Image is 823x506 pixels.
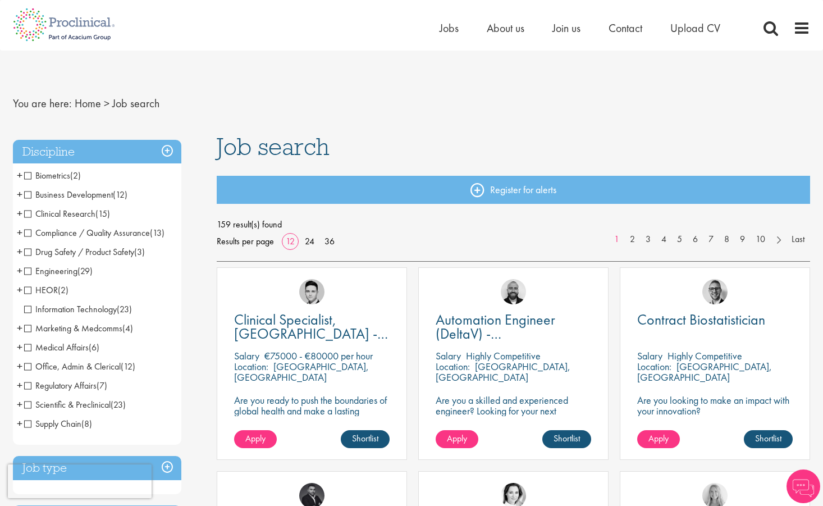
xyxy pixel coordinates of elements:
span: Engineering [24,265,93,277]
p: Are you ready to push the boundaries of global health and make a lasting impact? This role at a h... [234,395,390,448]
iframe: reCAPTCHA [8,464,152,498]
span: Office, Admin & Clerical [24,361,135,372]
span: Results per page [217,233,274,250]
span: HEOR [24,284,58,296]
a: 5 [671,233,688,246]
a: Contact [609,21,642,35]
span: Information Technology [24,303,117,315]
span: + [17,205,22,222]
a: Last [786,233,810,246]
span: (12) [121,361,135,372]
span: Compliance / Quality Assurance [24,227,164,239]
span: Location: [637,360,671,373]
span: (7) [97,380,107,391]
span: Drug Safety / Product Safety [24,246,134,258]
img: Jordan Kiely [501,279,526,304]
span: Clinical Research [24,208,110,220]
span: + [17,339,22,355]
a: 4 [656,233,672,246]
span: Location: [234,360,268,373]
a: Clinical Specialist, [GEOGRAPHIC_DATA] - Cardiac [234,313,390,341]
span: Medical Affairs [24,341,89,353]
a: Register for alerts [217,176,811,204]
p: [GEOGRAPHIC_DATA], [GEOGRAPHIC_DATA] [436,360,570,384]
span: Clinical Specialist, [GEOGRAPHIC_DATA] - Cardiac [234,310,388,357]
span: + [17,281,22,298]
a: 10 [750,233,771,246]
a: Apply [637,430,680,448]
a: 1 [609,233,625,246]
h3: Job type [13,456,181,480]
span: + [17,396,22,413]
a: 3 [640,233,656,246]
span: Compliance / Quality Assurance [24,227,150,239]
span: Salary [637,349,662,362]
span: + [17,167,22,184]
span: (15) [95,208,110,220]
a: 6 [687,233,703,246]
span: Contract Biostatistician [637,310,765,329]
p: €75000 - €80000 per hour [264,349,373,362]
span: Supply Chain [24,418,81,430]
span: > [104,96,109,111]
a: 24 [301,235,318,247]
span: Biometrics [24,170,70,181]
span: You are here: [13,96,72,111]
a: 7 [703,233,719,246]
span: Regulatory Affairs [24,380,97,391]
span: Business Development [24,189,127,200]
span: Engineering [24,265,77,277]
span: Regulatory Affairs [24,380,107,391]
p: [GEOGRAPHIC_DATA], [GEOGRAPHIC_DATA] [637,360,772,384]
span: Location: [436,360,470,373]
a: Upload CV [670,21,720,35]
span: HEOR [24,284,68,296]
a: Apply [234,430,277,448]
span: Job search [112,96,159,111]
span: (29) [77,265,93,277]
span: (12) [113,189,127,200]
div: Discipline [13,140,181,164]
span: Medical Affairs [24,341,99,353]
a: Apply [436,430,478,448]
a: Connor Lynes [299,279,324,304]
span: Salary [436,349,461,362]
span: Drug Safety / Product Safety [24,246,145,258]
p: [GEOGRAPHIC_DATA], [GEOGRAPHIC_DATA] [234,360,369,384]
span: + [17,243,22,260]
span: Marketing & Medcomms [24,322,133,334]
span: 159 result(s) found [217,216,811,233]
span: (23) [117,303,132,315]
img: George Breen [702,279,728,304]
span: Scientific & Preclinical [24,399,111,411]
span: Supply Chain [24,418,92,430]
a: 36 [321,235,339,247]
span: Clinical Research [24,208,95,220]
p: Highly Competitive [466,349,541,362]
span: + [17,415,22,432]
span: + [17,186,22,203]
a: 9 [734,233,751,246]
span: Marketing & Medcomms [24,322,122,334]
span: Apply [447,432,467,444]
a: breadcrumb link [75,96,101,111]
a: Jobs [440,21,459,35]
img: Chatbot [787,469,820,503]
span: (2) [70,170,81,181]
span: Job search [217,131,330,162]
span: (6) [89,341,99,353]
span: Biometrics [24,170,81,181]
span: + [17,377,22,394]
span: + [17,224,22,241]
a: Join us [552,21,580,35]
a: Shortlist [542,430,591,448]
span: Office, Admin & Clerical [24,361,121,372]
span: Apply [648,432,669,444]
span: (23) [111,399,126,411]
